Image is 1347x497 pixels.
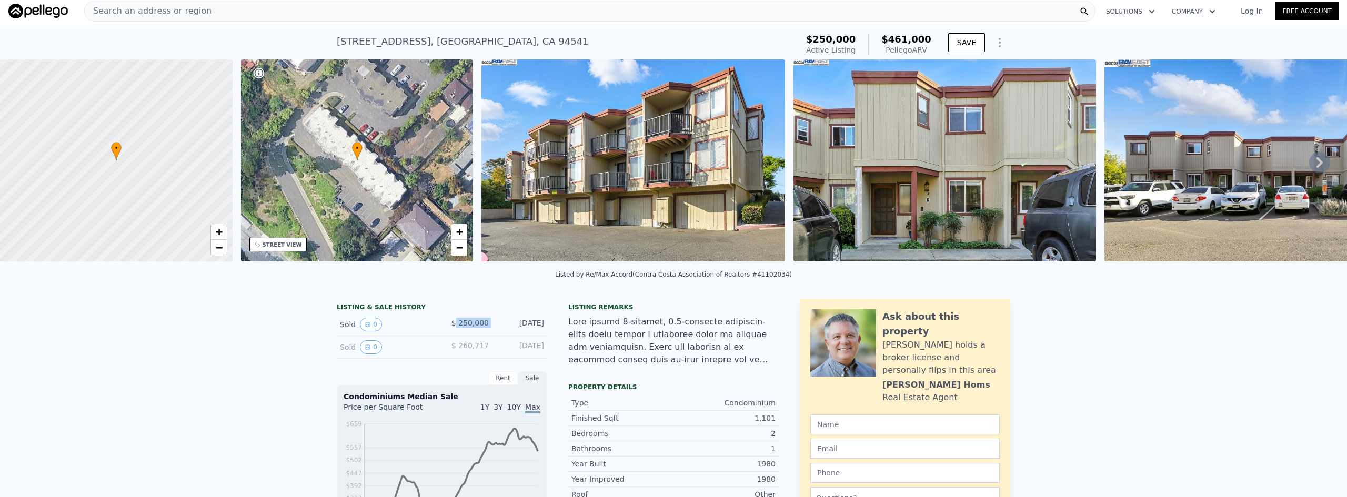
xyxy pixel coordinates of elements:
[360,318,382,331] button: View historical data
[1098,2,1163,21] button: Solutions
[111,142,122,160] div: •
[211,224,227,240] a: Zoom in
[344,391,540,402] div: Condominiums Median Sale
[881,45,931,55] div: Pellego ARV
[346,444,362,451] tspan: $557
[352,142,363,160] div: •
[1163,2,1224,21] button: Company
[525,403,540,413] span: Max
[111,144,122,153] span: •
[673,428,776,439] div: 2
[340,318,434,331] div: Sold
[810,414,1000,434] input: Name
[1228,6,1275,16] a: Log In
[507,403,521,411] span: 10Y
[568,383,779,391] div: Property details
[806,34,856,45] span: $250,000
[989,32,1010,53] button: Show Options
[337,303,547,313] div: LISTING & SALE HISTORY
[85,5,212,17] span: Search an address or region
[346,457,362,464] tspan: $502
[518,371,547,385] div: Sale
[882,339,1000,377] div: [PERSON_NAME] holds a broker license and personally flips in this area
[337,34,589,49] div: [STREET_ADDRESS] , [GEOGRAPHIC_DATA] , CA 94541
[568,316,779,366] div: Lore ipsumd 8-sitamet, 0.5-consecte adipiscin-elits doeiu tempor i utlaboree dolor ma aliquae adm...
[340,340,434,354] div: Sold
[481,59,785,261] img: Sale: 165931114 Parcel: 35532132
[480,403,489,411] span: 1Y
[882,391,958,404] div: Real Estate Agent
[451,240,467,256] a: Zoom out
[215,241,222,254] span: −
[793,59,1097,261] img: Sale: 165931114 Parcel: 35532132
[344,402,442,419] div: Price per Square Foot
[488,371,518,385] div: Rent
[494,403,502,411] span: 3Y
[451,341,489,350] span: $ 260,717
[555,271,792,278] div: Listed by Re/Max Accord (Contra Costa Association of Realtors #41102034)
[673,398,776,408] div: Condominium
[571,459,673,469] div: Year Built
[215,225,222,238] span: +
[571,413,673,423] div: Finished Sqft
[882,379,990,391] div: [PERSON_NAME] Homs
[451,319,489,327] span: $ 250,000
[571,474,673,484] div: Year Improved
[1275,2,1339,20] a: Free Account
[810,439,1000,459] input: Email
[881,34,931,45] span: $461,000
[263,241,302,249] div: STREET VIEW
[806,46,856,54] span: Active Listing
[360,340,382,354] button: View historical data
[810,463,1000,483] input: Phone
[456,241,463,254] span: −
[346,470,362,477] tspan: $447
[882,309,1000,339] div: Ask about this property
[346,482,362,490] tspan: $392
[8,4,68,18] img: Pellego
[346,420,362,428] tspan: $659
[497,318,544,331] div: [DATE]
[211,240,227,256] a: Zoom out
[571,428,673,439] div: Bedrooms
[673,474,776,484] div: 1980
[673,443,776,454] div: 1
[497,340,544,354] div: [DATE]
[451,224,467,240] a: Zoom in
[571,443,673,454] div: Bathrooms
[568,303,779,311] div: Listing remarks
[571,398,673,408] div: Type
[352,144,363,153] span: •
[456,225,463,238] span: +
[673,413,776,423] div: 1,101
[948,33,985,52] button: SAVE
[673,459,776,469] div: 1980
